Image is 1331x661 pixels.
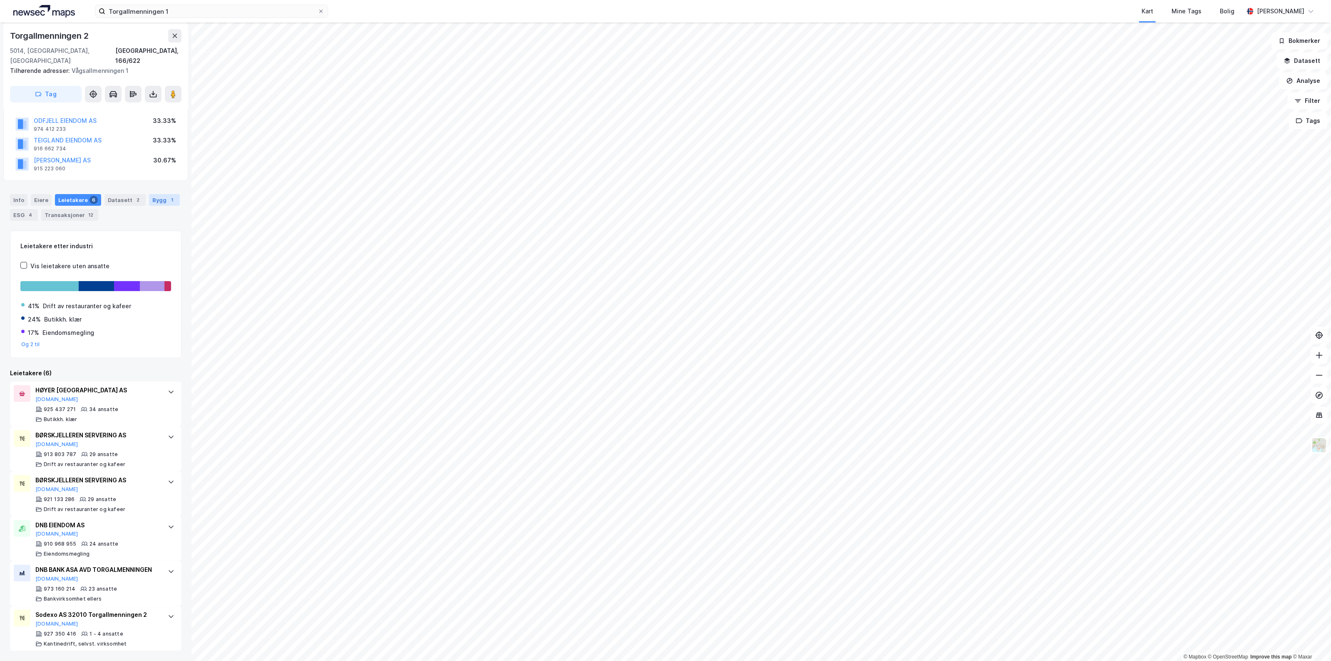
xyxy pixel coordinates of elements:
[30,261,109,271] div: Vis leietakere uten ansatte
[28,314,41,324] div: 24%
[35,475,159,485] div: BØRSKJELLEREN SERVERING AS
[28,301,40,311] div: 41%
[44,461,125,468] div: Drift av restauranter og kafeer
[90,541,118,547] div: 24 ansatte
[10,194,27,206] div: Info
[87,211,95,219] div: 12
[26,211,35,219] div: 4
[34,126,66,132] div: 974 412 233
[44,496,75,503] div: 921 133 286
[35,565,159,575] div: DNB BANK ASA AVD TORGALMENNINGEN
[115,46,182,66] div: [GEOGRAPHIC_DATA], 166/622
[1271,32,1328,49] button: Bokmerker
[105,5,318,17] input: Søk på adresse, matrikkel, gårdeiere, leietakere eller personer
[10,86,82,102] button: Tag
[28,328,39,338] div: 17%
[31,194,52,206] div: Eiere
[1311,437,1327,453] img: Z
[153,135,176,145] div: 33.33%
[35,621,78,627] button: [DOMAIN_NAME]
[10,66,175,76] div: Vågsallmenningen 1
[1289,621,1331,661] iframe: Chat Widget
[35,576,78,582] button: [DOMAIN_NAME]
[35,520,159,530] div: DNB EIENDOM AS
[89,586,117,592] div: 23 ansatte
[1208,654,1249,660] a: OpenStreetMap
[55,194,101,206] div: Leietakere
[21,341,40,348] button: Og 2 til
[44,451,76,458] div: 913 803 787
[10,368,182,378] div: Leietakere (6)
[44,406,76,413] div: 925 437 271
[44,596,102,602] div: Bankvirksomhet ellers
[10,29,90,42] div: Torgallmenningen 2
[44,641,127,647] div: Kantinedrift, selvst. virksomhet
[88,496,116,503] div: 29 ansatte
[44,541,76,547] div: 910 968 955
[153,116,176,126] div: 33.33%
[35,396,78,403] button: [DOMAIN_NAME]
[10,67,72,74] span: Tilhørende adresser:
[1279,72,1328,89] button: Analyse
[44,314,82,324] div: Butikkh. klær
[1289,112,1328,129] button: Tags
[20,241,171,251] div: Leietakere etter industri
[90,196,98,204] div: 6
[168,196,177,204] div: 1
[43,301,131,311] div: Drift av restauranter og kafeer
[10,46,115,66] div: 5014, [GEOGRAPHIC_DATA], [GEOGRAPHIC_DATA]
[1257,6,1304,16] div: [PERSON_NAME]
[34,145,66,152] div: 916 662 734
[1184,654,1207,660] a: Mapbox
[90,631,123,637] div: 1 - 4 ansatte
[35,531,78,537] button: [DOMAIN_NAME]
[41,209,98,221] div: Transaksjoner
[1172,6,1202,16] div: Mine Tags
[134,196,142,204] div: 2
[89,406,118,413] div: 34 ansatte
[1277,52,1328,69] button: Datasett
[10,209,38,221] div: ESG
[44,586,75,592] div: 973 160 214
[1251,654,1292,660] a: Improve this map
[44,416,77,423] div: Butikkh. klær
[44,631,76,637] div: 927 350 416
[35,385,159,395] div: HØYER [GEOGRAPHIC_DATA] AS
[104,194,146,206] div: Datasett
[34,165,65,172] div: 915 223 060
[1220,6,1234,16] div: Bolig
[44,506,125,513] div: Drift av restauranter og kafeer
[42,328,94,338] div: Eiendomsmegling
[1142,6,1153,16] div: Kart
[90,451,118,458] div: 29 ansatte
[149,194,180,206] div: Bygg
[153,155,176,165] div: 30.67%
[13,5,75,17] img: logo.a4113a55bc3d86da70a041830d287a7e.svg
[35,441,78,448] button: [DOMAIN_NAME]
[44,551,90,557] div: Eiendomsmegling
[35,430,159,440] div: BØRSKJELLEREN SERVERING AS
[35,610,159,620] div: Sodexo AS 32010 Torgallmenningen 2
[35,486,78,493] button: [DOMAIN_NAME]
[1288,92,1328,109] button: Filter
